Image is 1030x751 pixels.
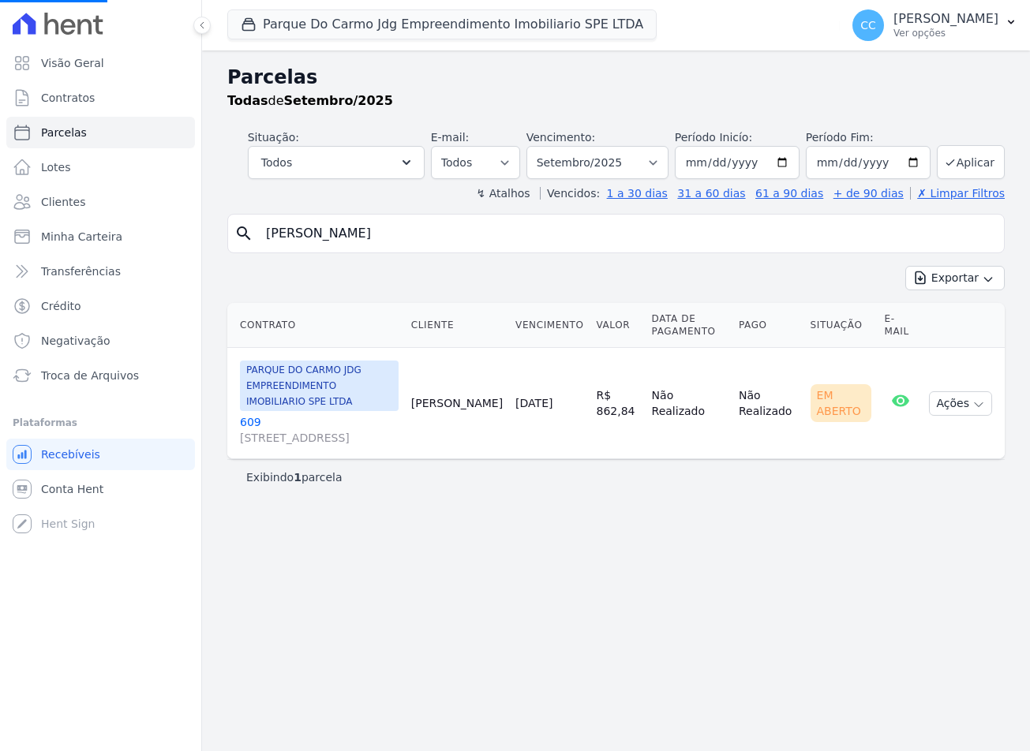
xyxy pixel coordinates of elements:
[240,361,399,411] span: PARQUE DO CARMO JDG EMPREENDIMENTO IMOBILIARIO SPE LTDA
[41,159,71,175] span: Lotes
[248,146,425,179] button: Todos
[806,129,931,146] label: Período Fim:
[6,186,195,218] a: Clientes
[607,187,668,200] a: 1 a 30 dias
[41,298,81,314] span: Crédito
[646,303,732,348] th: Data de Pagamento
[227,303,405,348] th: Contrato
[893,11,998,27] p: [PERSON_NAME]
[294,471,302,484] b: 1
[6,82,195,114] a: Contratos
[248,131,299,144] label: Situação:
[41,263,121,279] span: Transferências
[13,413,189,432] div: Plataformas
[6,256,195,287] a: Transferências
[41,90,95,106] span: Contratos
[246,469,343,485] p: Exibindo parcela
[646,348,732,459] td: Não Realizado
[6,439,195,470] a: Recebíveis
[6,290,195,322] a: Crédito
[476,187,530,200] label: ↯ Atalhos
[41,125,87,140] span: Parcelas
[675,131,752,144] label: Período Inicío:
[240,414,399,446] a: 609[STREET_ADDRESS]
[431,131,470,144] label: E-mail:
[804,303,878,348] th: Situação
[257,218,998,249] input: Buscar por nome do lote ou do cliente
[590,303,645,348] th: Valor
[590,348,645,459] td: R$ 862,84
[6,151,195,183] a: Lotes
[929,391,992,416] button: Ações
[240,430,399,446] span: [STREET_ADDRESS]
[41,55,104,71] span: Visão Geral
[677,187,745,200] a: 31 a 60 dias
[509,303,590,348] th: Vencimento
[261,153,292,172] span: Todos
[526,131,595,144] label: Vencimento:
[732,303,804,348] th: Pago
[405,348,509,459] td: [PERSON_NAME]
[540,187,600,200] label: Vencidos:
[41,333,110,349] span: Negativação
[811,384,872,422] div: Em Aberto
[6,325,195,357] a: Negativação
[6,47,195,79] a: Visão Geral
[41,446,100,462] span: Recebíveis
[732,348,804,459] td: Não Realizado
[227,9,657,39] button: Parque Do Carmo Jdg Empreendimento Imobiliario SPE LTDA
[284,93,393,108] strong: Setembro/2025
[41,194,85,210] span: Clientes
[6,360,195,391] a: Troca de Arquivos
[405,303,509,348] th: Cliente
[893,27,998,39] p: Ver opções
[840,3,1030,47] button: CC [PERSON_NAME] Ver opções
[833,187,904,200] a: + de 90 dias
[234,224,253,243] i: search
[860,20,876,31] span: CC
[937,145,1005,179] button: Aplicar
[878,303,923,348] th: E-mail
[41,368,139,383] span: Troca de Arquivos
[6,221,195,252] a: Minha Carteira
[41,229,122,245] span: Minha Carteira
[6,473,195,505] a: Conta Hent
[227,92,393,110] p: de
[41,481,103,497] span: Conta Hent
[515,397,552,409] a: [DATE]
[910,187,1005,200] a: ✗ Limpar Filtros
[227,93,268,108] strong: Todas
[905,266,1005,290] button: Exportar
[6,117,195,148] a: Parcelas
[755,187,823,200] a: 61 a 90 dias
[227,63,1005,92] h2: Parcelas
